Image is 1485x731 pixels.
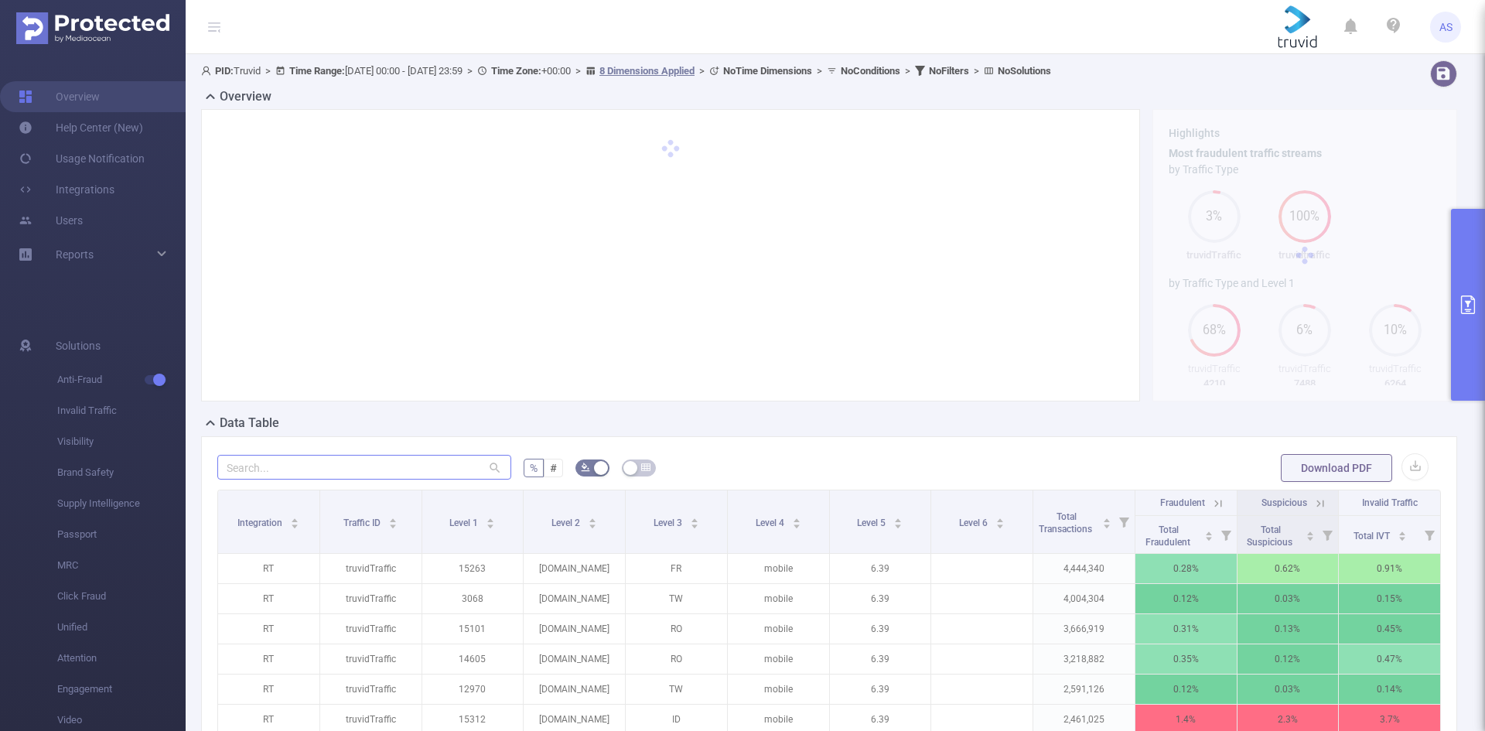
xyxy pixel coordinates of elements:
i: Filter menu [1316,516,1338,553]
a: Reports [56,239,94,270]
span: Solutions [56,330,101,361]
p: 0.31% [1135,614,1237,644]
p: 0.03% [1237,675,1339,704]
p: RT [218,675,319,704]
span: Invalid Traffic [57,395,186,426]
p: truvidTraffic [320,584,422,613]
a: Help Center (New) [19,112,143,143]
i: icon: caret-down [486,522,495,527]
i: icon: caret-down [1204,535,1213,539]
i: icon: caret-up [996,516,1005,521]
p: 0.45% [1339,614,1440,644]
div: Sort [588,516,597,525]
i: icon: caret-down [690,522,698,527]
span: Click Fraud [57,581,186,612]
p: 0.03% [1237,584,1339,613]
i: icon: caret-down [291,522,299,527]
p: RT [218,614,319,644]
p: 0.15% [1339,584,1440,613]
i: icon: table [641,463,650,472]
div: Sort [893,516,903,525]
p: 15263 [422,554,524,583]
i: Filter menu [1215,516,1237,553]
div: Sort [388,516,398,525]
span: % [530,462,538,474]
p: 6.39 [830,554,931,583]
p: TW [626,675,727,704]
p: 0.28% [1135,554,1237,583]
button: Download PDF [1281,454,1392,482]
p: RO [626,644,727,674]
i: icon: caret-down [996,522,1005,527]
p: [DOMAIN_NAME] [524,644,625,674]
div: Sort [1204,529,1214,538]
span: Suspicious [1261,497,1307,508]
p: 3,666,919 [1033,614,1135,644]
p: 0.47% [1339,644,1440,674]
b: Time Zone: [491,65,541,77]
i: icon: caret-down [389,522,398,527]
p: 14605 [422,644,524,674]
span: Reports [56,248,94,261]
p: 0.14% [1339,675,1440,704]
span: > [695,65,709,77]
span: Total Fraudulent [1145,524,1193,548]
span: Attention [57,643,186,674]
i: icon: caret-down [589,522,597,527]
span: > [261,65,275,77]
p: [DOMAIN_NAME] [524,614,625,644]
p: [DOMAIN_NAME] [524,554,625,583]
p: truvidTraffic [320,614,422,644]
h2: Data Table [220,414,279,432]
div: Sort [792,516,801,525]
a: Integrations [19,174,114,205]
p: FR [626,554,727,583]
b: PID: [215,65,234,77]
i: icon: caret-up [486,516,495,521]
a: Usage Notification [19,143,145,174]
span: Level 1 [449,518,480,528]
span: Total IVT [1354,531,1392,541]
i: Filter menu [1418,516,1440,553]
p: 3068 [422,584,524,613]
u: 8 Dimensions Applied [599,65,695,77]
p: 4,004,304 [1033,584,1135,613]
i: icon: caret-up [1398,529,1406,534]
b: No Conditions [841,65,900,77]
p: 6.39 [830,644,931,674]
i: icon: caret-up [894,516,903,521]
span: Total Suspicious [1247,524,1295,548]
i: icon: caret-down [1102,522,1111,527]
span: AS [1439,12,1453,43]
i: icon: caret-up [1204,529,1213,534]
div: Sort [1306,529,1315,538]
p: 0.35% [1135,644,1237,674]
div: Sort [1398,529,1407,538]
p: [DOMAIN_NAME] [524,584,625,613]
h2: Overview [220,87,271,106]
p: 0.62% [1237,554,1339,583]
p: 0.12% [1237,644,1339,674]
p: mobile [728,675,829,704]
span: > [812,65,827,77]
p: truvidTraffic [320,675,422,704]
p: truvidTraffic [320,644,422,674]
i: icon: caret-down [894,522,903,527]
input: Search... [217,455,511,480]
span: Invalid Traffic [1362,497,1418,508]
b: No Filters [929,65,969,77]
p: 2,591,126 [1033,675,1135,704]
p: RT [218,584,319,613]
p: TW [626,584,727,613]
i: icon: caret-down [792,522,801,527]
span: > [571,65,585,77]
p: RO [626,614,727,644]
span: > [463,65,477,77]
p: mobile [728,554,829,583]
span: Level 2 [551,518,582,528]
i: icon: user [201,66,215,76]
span: Brand Safety [57,457,186,488]
span: Passport [57,519,186,550]
span: Level 3 [654,518,684,528]
b: No Time Dimensions [723,65,812,77]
